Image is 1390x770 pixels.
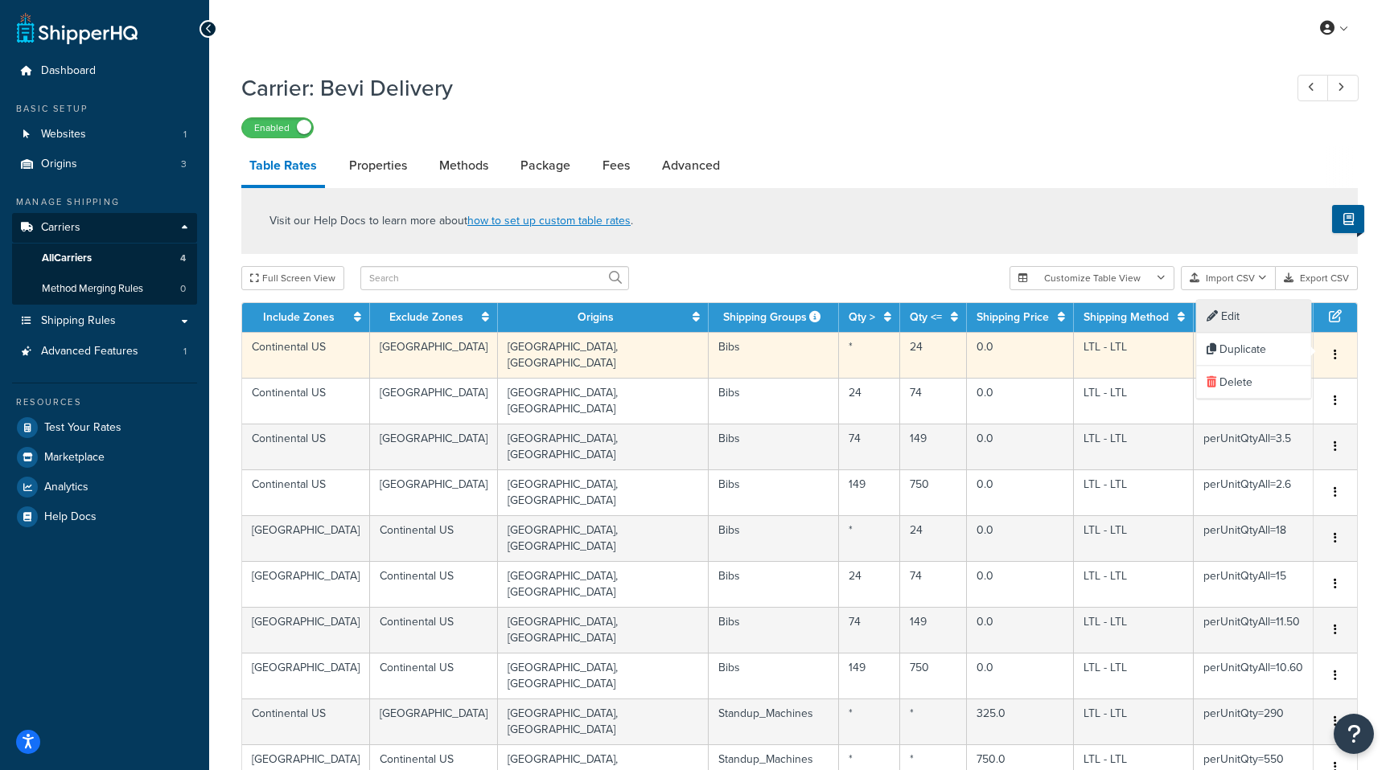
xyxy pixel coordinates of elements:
[709,469,839,515] td: Bibs
[900,469,967,515] td: 750
[44,481,88,494] span: Analytics
[709,332,839,378] td: Bibs
[1332,205,1364,233] button: Show Help Docs
[1334,714,1374,754] button: Open Resource Center
[849,309,875,326] a: Qty >
[180,252,186,265] span: 4
[512,146,578,185] a: Package
[967,515,1074,561] td: 0.0
[498,698,709,744] td: [GEOGRAPHIC_DATA], [GEOGRAPHIC_DATA]
[370,332,498,378] td: [GEOGRAPHIC_DATA]
[12,473,197,502] li: Analytics
[1197,367,1311,399] div: Delete
[44,510,97,524] span: Help Docs
[900,653,967,698] td: 750
[41,64,96,78] span: Dashboard
[900,561,967,607] td: 74
[967,378,1074,424] td: 0.0
[42,252,92,265] span: All Carriers
[900,378,967,424] td: 74
[1194,653,1314,698] td: perUnitQtyAll=10.60
[1074,424,1194,469] td: LTL - LTL
[1197,334,1311,367] div: Duplicate
[1194,378,1314,424] td: perUnitQtyAll=7
[12,195,197,209] div: Manage Shipping
[12,213,197,305] li: Carriers
[242,378,370,424] td: Continental US
[977,309,1049,326] a: Shipping Price
[709,378,839,424] td: Bibs
[370,515,498,561] td: Continental US
[41,345,138,358] span: Advanced Features
[241,266,344,290] button: Full Screen View
[839,424,900,469] td: 74
[241,72,1268,104] h1: Carrier: Bevi Delivery
[498,332,709,378] td: [GEOGRAPHIC_DATA], [GEOGRAPHIC_DATA]
[12,244,197,273] a: AllCarriers4
[654,146,728,185] a: Advanced
[839,607,900,653] td: 74
[709,303,839,332] th: Shipping Groups
[12,102,197,116] div: Basic Setup
[1276,266,1358,290] button: Export CSV
[242,515,370,561] td: [GEOGRAPHIC_DATA]
[12,443,197,472] a: Marketplace
[498,561,709,607] td: [GEOGRAPHIC_DATA], [GEOGRAPHIC_DATA]
[389,309,463,326] a: Exclude Zones
[967,698,1074,744] td: 325.0
[241,146,325,188] a: Table Rates
[1074,332,1194,378] td: LTL - LTL
[1181,266,1276,290] button: Import CSV
[12,56,197,86] a: Dashboard
[12,213,197,243] a: Carriers
[967,469,1074,515] td: 0.0
[12,306,197,336] a: Shipping Rules
[709,515,839,561] td: Bibs
[709,653,839,698] td: Bibs
[1194,698,1314,744] td: perUnitQty=290
[1327,75,1359,101] a: Next Record
[498,424,709,469] td: [GEOGRAPHIC_DATA], [GEOGRAPHIC_DATA]
[1074,378,1194,424] td: LTL - LTL
[242,118,313,137] label: Enabled
[1297,75,1329,101] a: Previous Record
[910,309,942,326] a: Qty <=
[242,561,370,607] td: [GEOGRAPHIC_DATA]
[341,146,415,185] a: Properties
[498,469,709,515] td: [GEOGRAPHIC_DATA], [GEOGRAPHIC_DATA]
[839,378,900,424] td: 24
[12,395,197,409] div: Resources
[12,120,197,149] a: Websites1
[1074,607,1194,653] td: LTL - LTL
[44,451,105,465] span: Marketplace
[242,424,370,469] td: Continental US
[12,120,197,149] li: Websites
[370,698,498,744] td: [GEOGRAPHIC_DATA]
[1194,332,1314,378] td: perUnitQtyAll=10
[900,424,967,469] td: 149
[1074,653,1194,698] td: LTL - LTL
[498,607,709,653] td: [GEOGRAPHIC_DATA], [GEOGRAPHIC_DATA]
[709,698,839,744] td: Standup_Machines
[1194,607,1314,653] td: perUnitQtyAll=11.50
[1194,469,1314,515] td: perUnitQtyAll=2.6
[12,413,197,442] a: Test Your Rates
[594,146,638,185] a: Fees
[183,128,187,141] span: 1
[967,561,1074,607] td: 0.0
[498,653,709,698] td: [GEOGRAPHIC_DATA], [GEOGRAPHIC_DATA]
[1074,515,1194,561] td: LTL - LTL
[41,221,80,235] span: Carriers
[12,502,197,531] a: Help Docs
[44,421,121,435] span: Test Your Rates
[12,149,197,179] li: Origins
[42,282,143,296] span: Method Merging Rules
[263,309,335,326] a: Include Zones
[1084,309,1169,326] a: Shipping Method
[12,337,197,367] a: Advanced Features1
[242,332,370,378] td: Continental US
